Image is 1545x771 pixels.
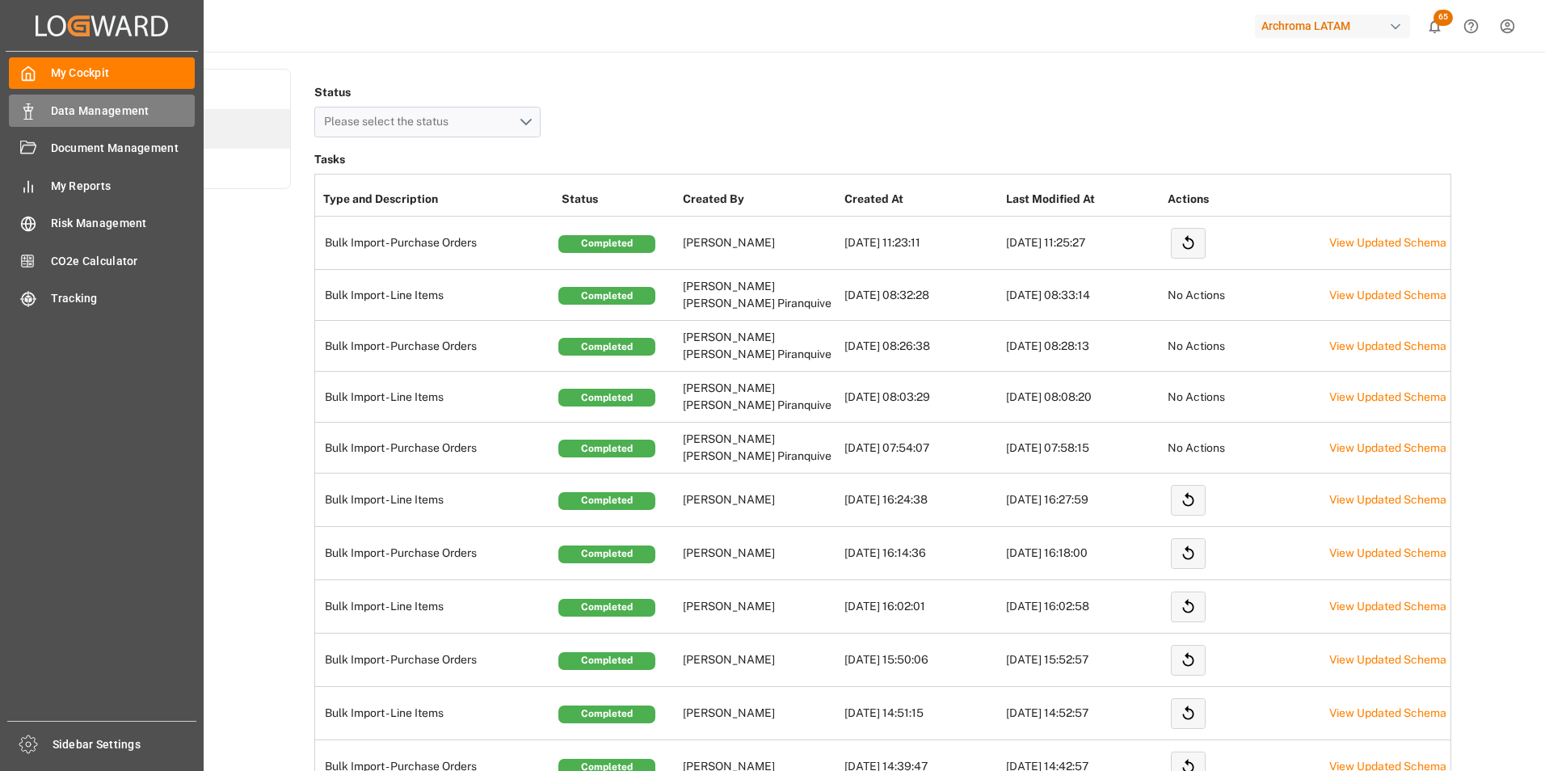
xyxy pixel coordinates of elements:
td: Bulk Import - Line Items [315,270,558,321]
a: View Updated Schema [1329,493,1446,506]
a: Document Management [9,133,195,164]
a: Tracking [9,283,195,314]
th: Last Modified At [1002,183,1164,217]
span: No Actions [1168,390,1225,403]
td: [PERSON_NAME] [PERSON_NAME] Piranquive [679,270,840,321]
span: No Actions [1168,339,1225,352]
td: Bulk Import - Purchase Orders [315,423,558,474]
a: CO2e Calculator [9,245,195,276]
span: CO2e Calculator [51,253,196,270]
td: [DATE] 08:26:38 [840,321,1002,372]
a: View Updated Schema [1329,706,1446,719]
th: Created By [679,183,840,217]
span: No Actions [1168,289,1225,301]
a: View Updated Schema [1329,390,1446,403]
td: [DATE] 16:02:58 [1002,580,1164,634]
th: Actions [1164,183,1325,217]
th: Status [558,183,679,217]
td: [DATE] 14:52:57 [1002,687,1164,740]
td: [DATE] 07:58:15 [1002,423,1164,474]
span: 65 [1433,10,1453,26]
td: Bulk Import - Line Items [315,687,558,740]
a: My Reports [9,170,195,201]
td: [PERSON_NAME] [PERSON_NAME] Piranquive [679,372,840,423]
td: [DATE] 14:51:15 [840,687,1002,740]
div: Completed [558,706,655,723]
td: [DATE] 11:25:27 [1002,217,1164,270]
a: View Updated Schema [1329,289,1446,301]
td: Bulk Import - Purchase Orders [315,527,558,580]
td: [DATE] 07:54:07 [840,423,1002,474]
button: Archroma LATAM [1255,11,1417,41]
div: Completed [558,492,655,510]
td: [DATE] 16:14:36 [840,527,1002,580]
a: View Updated Schema [1329,441,1446,454]
td: [DATE] 16:24:38 [840,474,1002,527]
button: Help Center [1453,8,1489,44]
span: Please select the status [324,115,457,128]
td: [PERSON_NAME] [679,217,840,270]
a: My Cockpit [9,57,195,89]
div: Completed [558,235,655,253]
td: Bulk Import - Purchase Orders [315,321,558,372]
span: No Actions [1168,441,1225,454]
a: Data Management [9,95,195,126]
div: Completed [558,287,655,305]
td: Bulk Import - Purchase Orders [315,217,558,270]
div: Completed [558,338,655,356]
a: Risk Management [9,208,195,239]
td: [PERSON_NAME] [PERSON_NAME] Piranquive [679,321,840,372]
div: Completed [558,389,655,407]
a: View Updated Schema [1329,653,1446,666]
span: My Cockpit [51,65,196,82]
td: [PERSON_NAME] [PERSON_NAME] Piranquive [679,423,840,474]
h4: Status [314,81,541,103]
button: open menu [314,107,541,137]
td: [DATE] 08:08:20 [1002,372,1164,423]
a: View Updated Schema [1329,339,1446,352]
td: Bulk Import - Line Items [315,580,558,634]
h3: Tasks [314,149,1451,171]
td: Bulk Import - Purchase Orders [315,634,558,687]
a: View Updated Schema [1329,546,1446,559]
td: [DATE] 15:52:57 [1002,634,1164,687]
td: Bulk Import - Line Items [315,372,558,423]
td: [DATE] 08:33:14 [1002,270,1164,321]
div: Completed [558,652,655,670]
div: Archroma LATAM [1255,15,1410,38]
td: [DATE] 15:50:06 [840,634,1002,687]
div: Completed [558,546,655,563]
th: Type and Description [315,183,558,217]
span: My Reports [51,178,196,195]
td: [DATE] 11:23:11 [840,217,1002,270]
span: Document Management [51,140,196,157]
div: Completed [558,440,655,457]
td: [DATE] 16:18:00 [1002,527,1164,580]
td: [DATE] 08:03:29 [840,372,1002,423]
td: [PERSON_NAME] [679,474,840,527]
span: Data Management [51,103,196,120]
td: [DATE] 08:28:13 [1002,321,1164,372]
td: [DATE] 08:32:28 [840,270,1002,321]
div: Completed [558,599,655,617]
td: [PERSON_NAME] [679,634,840,687]
button: show 65 new notifications [1417,8,1453,44]
span: Risk Management [51,215,196,232]
span: Sidebar Settings [53,736,197,753]
a: View Updated Schema [1329,236,1446,249]
td: [PERSON_NAME] [679,527,840,580]
td: [PERSON_NAME] [679,580,840,634]
a: View Updated Schema [1329,600,1446,613]
td: [DATE] 16:02:01 [840,580,1002,634]
span: Tracking [51,290,196,307]
th: Created At [840,183,1002,217]
td: [DATE] 16:27:59 [1002,474,1164,527]
td: Bulk Import - Line Items [315,474,558,527]
td: [PERSON_NAME] [679,687,840,740]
